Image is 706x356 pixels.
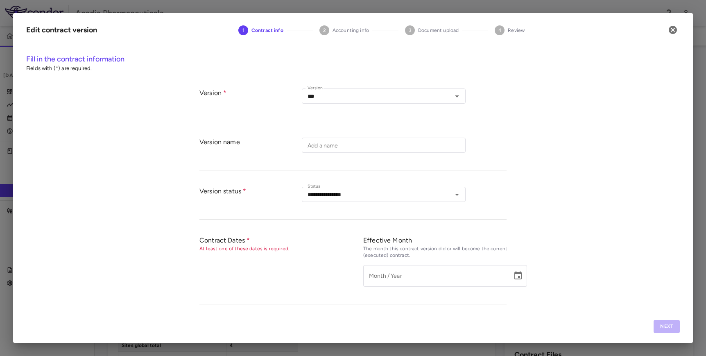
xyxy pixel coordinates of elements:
[199,236,363,245] div: Contract Dates
[26,25,97,36] div: Edit contract version
[251,27,283,34] span: Contract info
[451,91,463,102] button: Open
[26,65,680,72] p: Fields with (*) are required.
[232,16,290,45] button: Contract info
[199,246,363,252] div: At least one of these dates is required.
[308,183,320,190] label: Status
[26,54,680,65] h6: Fill in the contract information
[363,246,527,259] div: The month this contract version did or will become the current (executed) contract.
[199,138,302,162] div: Version name
[308,85,323,92] label: Version
[510,268,526,284] button: Choose date
[199,88,302,113] div: Version
[363,236,527,245] div: Effective Month
[242,27,244,33] text: 1
[451,189,463,200] button: Open
[199,187,302,211] div: Version status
